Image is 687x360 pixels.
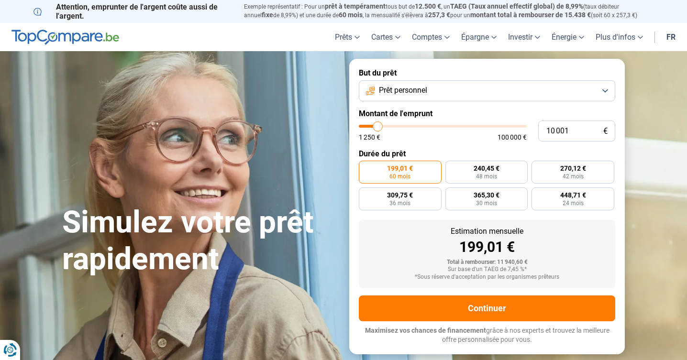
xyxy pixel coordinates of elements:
[379,85,427,96] span: Prêt personnel
[502,23,546,51] a: Investir
[450,2,583,10] span: TAEG (Taux annuel effectif global) de 8,99%
[474,192,499,198] span: 365,30 €
[329,23,366,51] a: Prêts
[366,240,608,254] div: 199,01 €
[387,192,413,198] span: 309,75 €
[476,174,497,179] span: 48 mois
[389,200,410,206] span: 36 mois
[366,274,608,281] div: *Sous réserve d'acceptation par les organismes prêteurs
[406,23,455,51] a: Comptes
[359,149,615,158] label: Durée du prêt
[661,23,681,51] a: fr
[563,174,584,179] span: 42 mois
[359,80,615,101] button: Prêt personnel
[389,174,410,179] span: 60 mois
[498,134,527,141] span: 100 000 €
[359,109,615,118] label: Montant de l'emprunt
[33,2,233,21] p: Attention, emprunter de l'argent coûte aussi de l'argent.
[560,192,586,198] span: 448,71 €
[359,326,615,345] p: grâce à nos experts et trouvez la meilleure offre personnalisée pour vous.
[560,165,586,172] span: 270,12 €
[339,11,363,19] span: 60 mois
[590,23,649,51] a: Plus d'infos
[428,11,450,19] span: 257,3 €
[325,2,386,10] span: prêt à tempérament
[366,23,406,51] a: Cartes
[244,2,654,20] p: Exemple représentatif : Pour un tous but de , un (taux débiteur annuel de 8,99%) et une durée de ...
[563,200,584,206] span: 24 mois
[11,30,119,45] img: TopCompare
[366,259,608,266] div: Total à rembourser: 11 940,60 €
[387,165,413,172] span: 199,01 €
[62,204,338,278] h1: Simulez votre prêt rapidement
[365,327,486,334] span: Maximisez vos chances de financement
[366,266,608,273] div: Sur base d'un TAEG de 7,45 %*
[262,11,273,19] span: fixe
[455,23,502,51] a: Épargne
[366,228,608,235] div: Estimation mensuelle
[415,2,441,10] span: 12.500 €
[359,68,615,77] label: But du prêt
[359,295,615,321] button: Continuer
[603,127,608,135] span: €
[470,11,591,19] span: montant total à rembourser de 15.438 €
[359,134,380,141] span: 1 250 €
[546,23,590,51] a: Énergie
[476,200,497,206] span: 30 mois
[474,165,499,172] span: 240,45 €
